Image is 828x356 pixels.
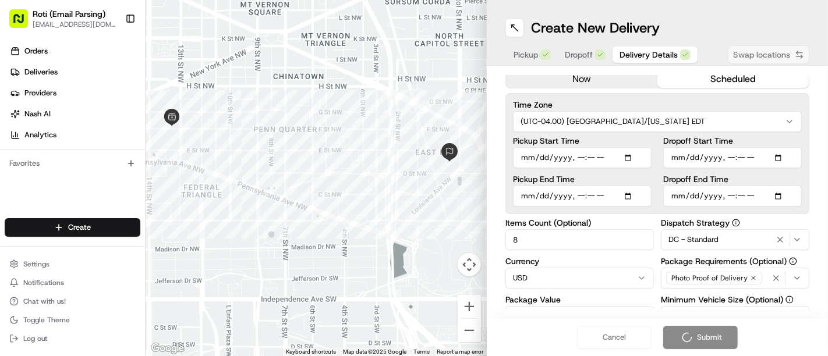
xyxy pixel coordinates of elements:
[5,42,145,60] a: Orders
[661,268,809,289] button: Photo Proof of Delivery
[5,330,140,347] button: Log out
[98,169,108,179] div: 💻
[12,11,35,34] img: Nash
[657,70,809,88] button: scheduled
[5,154,140,173] div: Favorites
[661,219,809,227] label: Dispatch Strategy
[30,74,192,87] input: Clear
[82,196,141,205] a: Powered byPylon
[12,111,33,131] img: 1736555255976-a54dd68f-1ca7-489b-9aae-adbdc363a1c4
[24,46,48,56] span: Orders
[94,163,192,184] a: 💻API Documentation
[12,169,21,179] div: 📗
[5,105,145,123] a: Nash AI
[531,19,660,37] h1: Create New Delivery
[663,137,802,145] label: Dropoff Start Time
[5,256,140,272] button: Settings
[5,126,145,144] a: Analytics
[116,197,141,205] span: Pylon
[505,219,654,227] label: Items Count (Optional)
[437,348,483,355] a: Report a map error
[5,293,140,309] button: Chat with us!
[23,315,70,325] span: Toggle Theme
[40,111,191,122] div: Start new chat
[661,257,809,265] label: Package Requirements (Optional)
[148,341,187,356] a: Open this area in Google Maps (opens a new window)
[110,168,187,180] span: API Documentation
[5,218,140,237] button: Create
[514,49,538,60] span: Pickup
[5,312,140,328] button: Toggle Theme
[40,122,147,131] div: We're available if you need us!
[513,137,652,145] label: Pickup Start Time
[505,296,654,304] label: Package Value
[23,334,47,343] span: Log out
[505,257,654,265] label: Currency
[148,341,187,356] img: Google
[5,275,140,291] button: Notifications
[33,8,105,20] button: Roti (Email Parsing)
[505,229,654,250] input: Enter number of items
[24,130,56,140] span: Analytics
[23,278,64,287] span: Notifications
[24,109,51,119] span: Nash AI
[505,306,654,327] input: Enter package value
[785,296,794,304] button: Minimum Vehicle Size (Optional)
[24,67,58,77] span: Deliveries
[671,273,748,283] span: Photo Proof of Delivery
[5,84,145,102] a: Providers
[661,296,809,304] label: Minimum Vehicle Size (Optional)
[668,234,719,245] span: DC - Standard
[661,229,809,250] button: DC - Standard
[513,175,652,183] label: Pickup End Time
[343,348,406,355] span: Map data ©2025 Google
[286,348,336,356] button: Keyboard shortcuts
[458,295,481,318] button: Zoom in
[789,257,797,265] button: Package Requirements (Optional)
[33,20,116,29] button: [EMAIL_ADDRESS][DOMAIN_NAME]
[413,348,430,355] a: Terms (opens in new tab)
[458,253,481,276] button: Map camera controls
[663,175,802,183] label: Dropoff End Time
[23,168,89,180] span: Knowledge Base
[24,88,56,98] span: Providers
[12,46,212,65] p: Welcome 👋
[23,259,49,269] span: Settings
[565,49,593,60] span: Dropoff
[23,297,66,306] span: Chat with us!
[513,101,802,109] label: Time Zone
[506,70,657,88] button: now
[620,49,678,60] span: Delivery Details
[732,219,740,227] button: Dispatch Strategy
[5,63,145,81] a: Deliveries
[7,163,94,184] a: 📗Knowledge Base
[458,319,481,342] button: Zoom out
[5,5,121,33] button: Roti (Email Parsing)[EMAIL_ADDRESS][DOMAIN_NAME]
[198,114,212,128] button: Start new chat
[68,222,91,233] span: Create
